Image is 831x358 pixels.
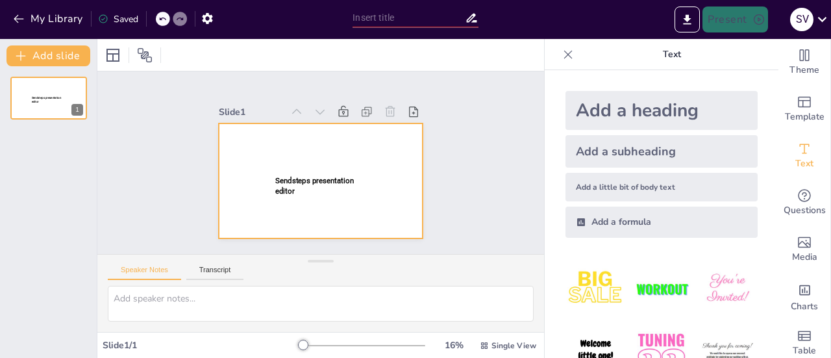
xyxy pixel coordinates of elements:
div: Add a heading [565,91,758,130]
span: Table [793,344,816,358]
img: 1.jpeg [565,259,626,319]
span: Position [137,47,153,63]
button: My Library [10,8,88,29]
button: Speaker Notes [108,266,181,280]
button: Add slide [6,45,90,66]
span: Charts [791,300,818,314]
span: Single View [491,340,536,351]
div: Add ready made slides [778,86,830,133]
button: S v [790,6,813,32]
div: Change the overall theme [778,39,830,86]
img: 3.jpeg [697,259,758,319]
span: Sendsteps presentation editor [275,176,354,195]
input: Insert title [353,8,464,27]
span: Theme [789,63,819,77]
div: Slide 1 [219,106,283,118]
button: Present [702,6,767,32]
div: Slide 1 / 1 [103,339,301,352]
span: Media [792,250,817,264]
div: Saved [98,13,138,25]
p: Text [578,39,765,70]
span: Template [785,110,825,124]
div: Add a formula [565,207,758,238]
span: Questions [784,203,826,218]
span: Text [795,157,813,171]
div: 1 [10,77,87,120]
button: Transcript [186,266,244,280]
div: S v [790,8,813,31]
div: Add text boxes [778,133,830,179]
div: 1 [71,104,83,116]
div: 16 % [438,339,469,352]
div: Add charts and graphs [778,273,830,320]
div: Add a subheading [565,135,758,168]
div: Add a little bit of body text [565,173,758,201]
div: Layout [103,45,123,66]
span: Sendsteps presentation editor [32,96,61,103]
img: 2.jpeg [631,259,691,319]
div: Add images, graphics, shapes or video [778,226,830,273]
div: Get real-time input from your audience [778,179,830,226]
button: Export to PowerPoint [675,6,700,32]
